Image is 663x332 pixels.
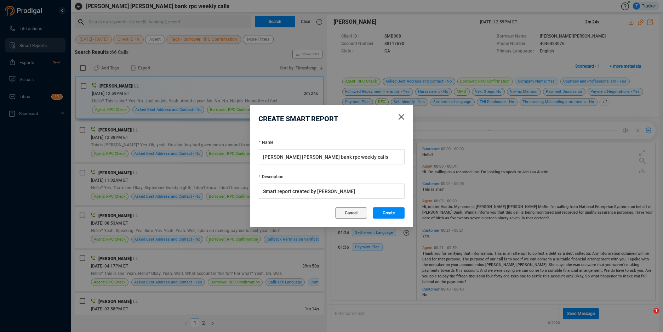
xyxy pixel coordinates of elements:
[345,207,358,219] span: Cancel
[383,207,395,219] span: Create
[258,115,338,123] div: Create Smart Report
[259,139,405,146] label: Name
[335,207,367,219] button: Cancel
[373,207,405,219] button: Create
[390,105,413,128] button: Close
[639,308,656,325] iframe: Intercom live chat
[259,174,405,180] label: Description
[259,149,405,164] input: Name
[653,308,659,314] span: 1
[259,184,405,199] input: Description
